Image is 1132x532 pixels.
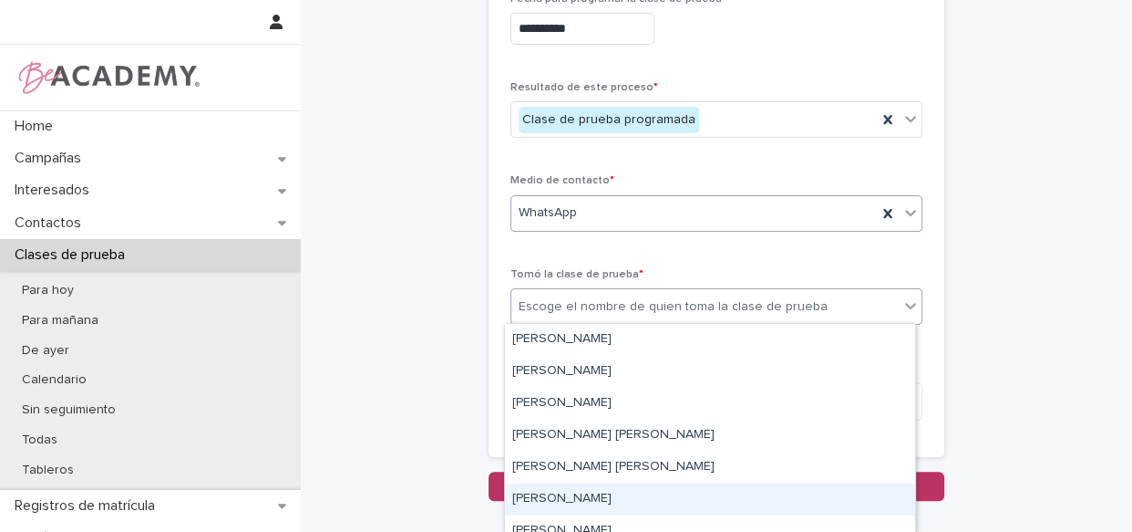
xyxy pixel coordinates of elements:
p: Registros de matrícula [7,497,170,515]
p: Sin seguimiento [7,402,130,418]
p: Calendario [7,372,101,388]
p: Todas [7,433,72,448]
p: Campañas [7,150,96,167]
p: Clases de prueba [7,246,139,264]
img: WPrjXfSUmiLcdUfaYY4Q [15,59,201,96]
div: Carolina Castrillon Trujillo [505,356,915,388]
span: Medio de contacto [510,175,614,186]
p: Tableros [7,463,88,478]
p: Para hoy [7,283,88,298]
div: Leidy Mesa Alvarez [505,420,915,452]
div: Clase de prueba programada [519,107,699,133]
div: Escoge el nombre de quien toma la clase de prueba [519,297,828,317]
button: Save [489,472,944,501]
span: Resultado de este proceso [510,82,658,93]
div: Lizeth Gonzalez Mejia [505,484,915,516]
div: Gina Orjuela Cortes [505,388,915,420]
span: WhatsApp [519,203,577,223]
p: Home [7,118,67,135]
span: Tomó la clase de prueba [510,269,643,280]
div: Lina Rico Montoya [505,452,915,484]
p: De ayer [7,343,84,359]
div: Carolina Castillo Cuadrado [505,324,915,356]
p: Interesados [7,182,104,199]
p: Contactos [7,214,96,232]
p: Para mañana [7,313,113,329]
